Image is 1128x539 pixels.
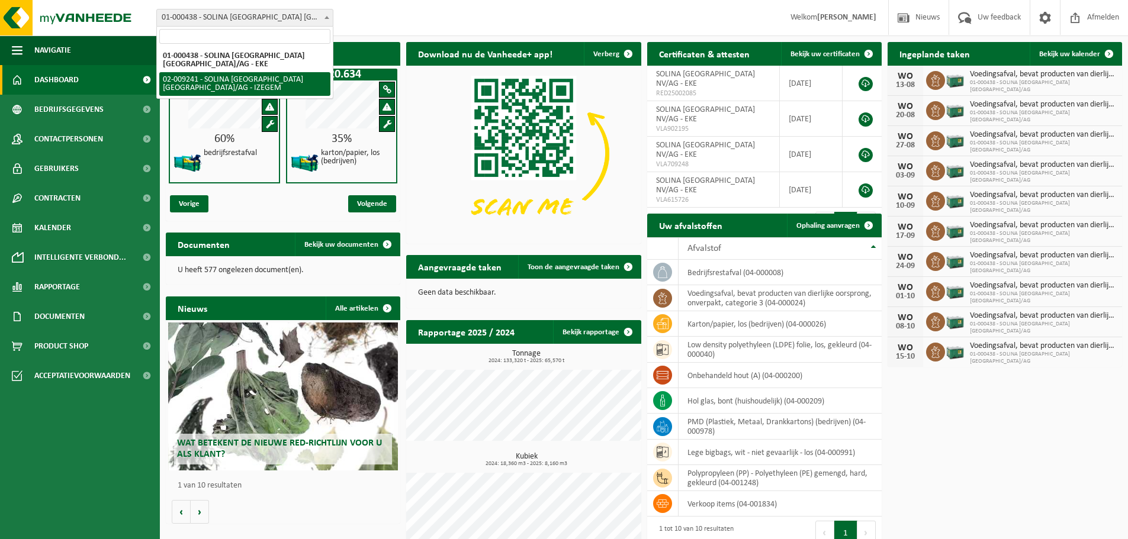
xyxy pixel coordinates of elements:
[34,183,81,213] span: Contracten
[170,195,208,212] span: Vorige
[945,311,965,331] img: PB-LB-0680-HPE-GN-01
[656,160,770,169] span: VLA709248
[170,133,279,145] div: 60%
[894,102,917,111] div: WO
[894,202,917,210] div: 10-09
[894,313,917,322] div: WO
[656,124,770,134] span: VLA902195
[894,292,917,301] div: 01-10
[679,311,882,337] td: karton/papier, los (bedrijven) (04-000026)
[780,172,843,208] td: [DATE]
[945,130,965,150] img: PB-LB-0680-HPE-GN-01
[157,9,333,26] span: 01-000438 - SOLINA BELGIUM NV/AG - EKE
[679,414,882,440] td: PMD (Plastiek, Metaal, Drankkartons) (bedrijven) (04-000978)
[888,42,982,65] h2: Ingeplande taken
[970,291,1116,305] span: 01-000438 - SOLINA [GEOGRAPHIC_DATA] [GEOGRAPHIC_DATA]/AG
[178,482,394,490] p: 1 van 10 resultaten
[780,66,843,101] td: [DATE]
[34,331,88,361] span: Product Shop
[321,149,392,166] h4: karton/papier, los (bedrijven)
[894,253,917,262] div: WO
[172,500,191,524] button: Vorige
[945,69,965,89] img: PB-LB-0680-HPE-GN-01
[326,296,399,320] a: Alle artikelen
[970,230,1116,244] span: 01-000438 - SOLINA [GEOGRAPHIC_DATA] [GEOGRAPHIC_DATA]/AG
[894,343,917,353] div: WO
[894,222,917,232] div: WO
[894,72,917,81] div: WO
[970,321,1116,335] span: 01-000438 - SOLINA [GEOGRAPHIC_DATA] [GEOGRAPHIC_DATA]/AG
[647,42,761,65] h2: Certificaten & attesten
[970,191,1116,200] span: Voedingsafval, bevat producten van dierlijke oorsprong, onverpakt, categorie 3
[894,81,917,89] div: 13-08
[679,363,882,388] td: onbehandeld hout (A) (04-000200)
[584,42,640,66] button: Verberg
[945,250,965,270] img: PB-LB-0680-HPE-GN-01
[894,262,917,270] div: 24-09
[412,461,641,467] span: 2024: 18,360 m3 - 2025: 8,160 m3
[894,111,917,120] div: 20-08
[945,99,965,120] img: PB-LB-0680-HPE-GN-01
[406,42,564,65] h2: Download nu de Vanheede+ app!
[970,260,1116,275] span: 01-000438 - SOLINA [GEOGRAPHIC_DATA] [GEOGRAPHIC_DATA]/AG
[647,214,734,237] h2: Uw afvalstoffen
[970,100,1116,109] span: Voedingsafval, bevat producten van dierlijke oorsprong, onverpakt, categorie 3
[553,320,640,344] a: Bekijk rapportage
[418,289,629,297] p: Geen data beschikbaar.
[1030,42,1121,66] a: Bekijk uw kalender
[287,133,396,145] div: 35%
[679,260,882,285] td: bedrijfsrestafval (04-000008)
[204,149,257,157] h4: bedrijfsrestafval
[173,148,203,177] img: HK-XZ-20-GN-12
[945,341,965,361] img: PB-LB-0680-HPE-GN-01
[679,285,882,311] td: voedingsafval, bevat producten van dierlijke oorsprong, onverpakt, categorie 3 (04-000024)
[412,453,641,467] h3: Kubiek
[970,221,1116,230] span: Voedingsafval, bevat producten van dierlijke oorsprong, onverpakt, categorie 3
[679,337,882,363] td: low density polyethyleen (LDPE) folie, los, gekleurd (04-000040)
[894,283,917,292] div: WO
[780,101,843,137] td: [DATE]
[34,213,71,243] span: Kalender
[970,170,1116,184] span: 01-000438 - SOLINA [GEOGRAPHIC_DATA] [GEOGRAPHIC_DATA]/AG
[945,280,965,301] img: PB-LB-0680-HPE-GN-01
[894,141,917,150] div: 27-08
[970,140,1116,154] span: 01-000438 - SOLINA [GEOGRAPHIC_DATA] [GEOGRAPHIC_DATA]/AG
[679,440,882,465] td: lege bigbags, wit - niet gevaarlijk - los (04-000991)
[656,70,755,88] span: SOLINA [GEOGRAPHIC_DATA] NV/AG - EKE
[796,222,860,230] span: Ophaling aanvragen
[656,89,770,98] span: RED25002085
[34,272,80,302] span: Rapportage
[970,351,1116,365] span: 01-000438 - SOLINA [GEOGRAPHIC_DATA] [GEOGRAPHIC_DATA]/AG
[34,243,126,272] span: Intelligente verbond...
[295,233,399,256] a: Bekijk uw documenten
[518,255,640,279] a: Toon de aangevraagde taken
[412,358,641,364] span: 2024: 133,320 t - 2025: 65,570 t
[780,137,843,172] td: [DATE]
[945,190,965,210] img: PB-LB-0680-HPE-GN-01
[177,438,382,459] span: Wat betekent de nieuwe RED-richtlijn voor u als klant?
[894,353,917,361] div: 15-10
[894,322,917,331] div: 08-10
[687,244,721,253] span: Afvalstof
[787,214,880,237] a: Ophaling aanvragen
[970,109,1116,124] span: 01-000438 - SOLINA [GEOGRAPHIC_DATA] [GEOGRAPHIC_DATA]/AG
[178,266,388,275] p: U heeft 577 ongelezen document(en).
[945,220,965,240] img: PB-LB-0680-HPE-GN-01
[406,320,526,343] h2: Rapportage 2025 / 2024
[348,195,396,212] span: Volgende
[34,35,71,65] span: Navigatie
[289,69,394,80] h1: Z20.634
[159,49,330,72] li: 01-000438 - SOLINA [GEOGRAPHIC_DATA] [GEOGRAPHIC_DATA]/AG - EKE
[945,160,965,180] img: PB-LB-0680-HPE-GN-01
[656,176,755,195] span: SOLINA [GEOGRAPHIC_DATA] NV/AG - EKE
[166,233,242,256] h2: Documenten
[970,311,1116,321] span: Voedingsafval, bevat producten van dierlijke oorsprong, onverpakt, categorie 3
[304,241,378,248] span: Bekijk uw documenten
[656,141,755,159] span: SOLINA [GEOGRAPHIC_DATA] NV/AG - EKE
[166,296,219,319] h2: Nieuws
[406,255,513,278] h2: Aangevraagde taken
[790,50,860,58] span: Bekijk uw certificaten
[34,124,103,154] span: Contactpersonen
[679,388,882,414] td: hol glas, bont (huishoudelijk) (04-000209)
[656,105,755,124] span: SOLINA [GEOGRAPHIC_DATA] NV/AG - EKE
